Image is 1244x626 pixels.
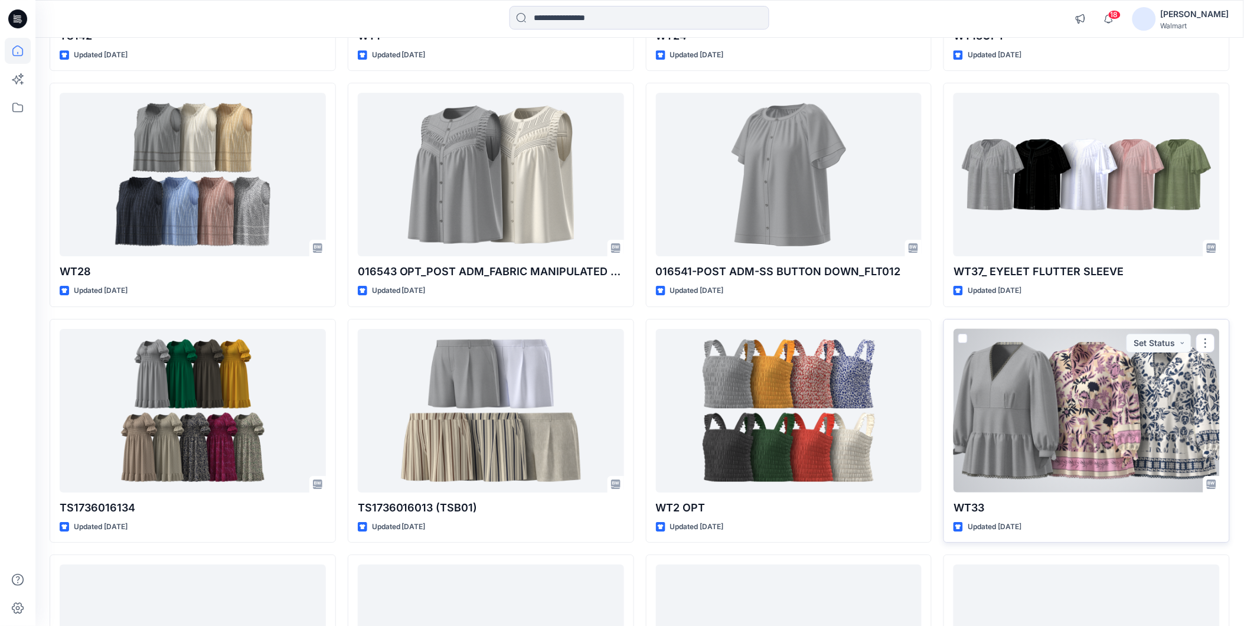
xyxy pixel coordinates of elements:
p: TS1736016013 (TSB01) [358,500,624,516]
p: TS1736016134 [60,500,326,516]
p: Updated [DATE] [372,285,426,297]
a: WT2 OPT [656,329,922,493]
a: 016541-POST ADM-SS BUTTON DOWN_FLT012 [656,93,922,256]
p: Updated [DATE] [968,285,1021,297]
a: 016543 OPT_POST ADM_FABRIC MANIPULATED SHELL [358,93,624,256]
p: Updated [DATE] [74,285,128,297]
div: Walmart [1161,21,1229,30]
p: Updated [DATE] [968,521,1021,533]
p: Updated [DATE] [968,49,1021,61]
p: WT33 [954,500,1220,516]
p: Updated [DATE] [74,521,128,533]
p: WT2 OPT [656,500,922,516]
a: WT37_ EYELET FLUTTER SLEEVE [954,93,1220,256]
p: WT28 [60,263,326,280]
img: avatar [1132,7,1156,31]
p: Updated [DATE] [670,49,724,61]
a: WT33 [954,329,1220,493]
p: Updated [DATE] [670,521,724,533]
a: TS1736016134 [60,329,326,493]
p: 016541-POST ADM-SS BUTTON DOWN_FLT012 [656,263,922,280]
p: Updated [DATE] [670,285,724,297]
span: 18 [1108,10,1121,19]
p: Updated [DATE] [372,521,426,533]
div: [PERSON_NAME] [1161,7,1229,21]
p: WT37_ EYELET FLUTTER SLEEVE [954,263,1220,280]
a: TS1736016013 (TSB01) [358,329,624,493]
p: Updated [DATE] [74,49,128,61]
p: Updated [DATE] [372,49,426,61]
a: WT28 [60,93,326,256]
p: 016543 OPT_POST ADM_FABRIC MANIPULATED SHELL [358,263,624,280]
